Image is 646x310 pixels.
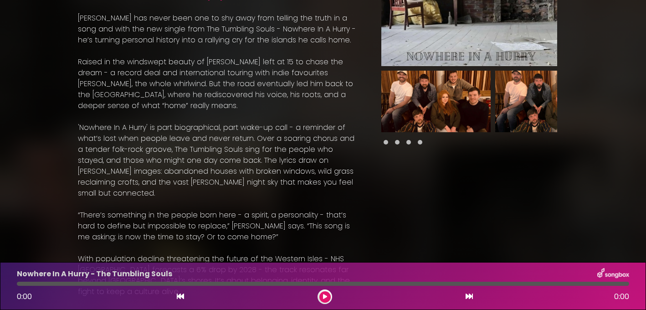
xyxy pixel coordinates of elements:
img: songbox-logo-white.png [597,268,629,280]
p: [PERSON_NAME] has never been one to shy away from telling the truth in a song and with the new si... [78,13,359,46]
p: “There’s something in the people born here - a spirit, a personality - that’s hard to define but ... [78,210,359,243]
span: 0:00 [614,291,629,302]
p: Raised in the windswept beauty of [PERSON_NAME] left at 15 to chase the dream - a record deal and... [78,57,359,111]
img: 6GsWanlwSEGNTrGLcpPp [495,71,605,132]
img: h7Oj0iWbT867Bb53q9za [381,71,491,132]
span: 0:00 [17,291,32,302]
p: With population decline threatening the future of the Western Isles - NHS [GEOGRAPHIC_DATA] forec... [78,253,359,297]
p: 'Nowhere In A Hurry' is part biographical, part wake-up call - a reminder of what’s lost when peo... [78,122,359,199]
p: Nowhere In A Hurry - The Tumbling Souls [17,269,172,279]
